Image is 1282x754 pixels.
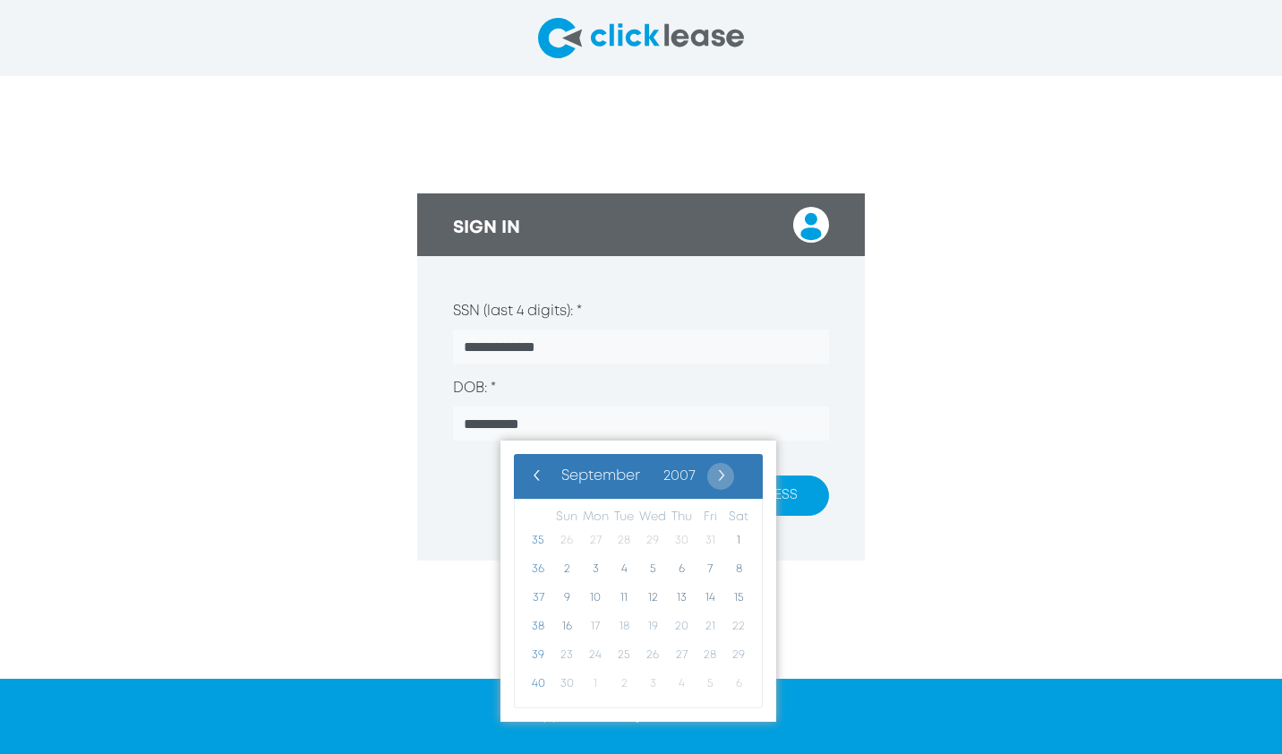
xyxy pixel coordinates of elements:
span: 29 [638,527,667,555]
span: 11 [610,584,638,613]
span: 18 [610,613,638,641]
span: 16 [552,613,581,641]
span: 30 [552,670,581,698]
span: 3 [581,555,610,584]
span: 10 [581,584,610,613]
span: September [561,469,640,483]
span: 27 [581,527,610,555]
span: 27 [667,641,696,670]
span: 1 [724,527,753,555]
span: 4 [667,670,696,698]
span: 21 [696,613,724,641]
bs-datepicker-container: calendar [500,441,776,722]
span: 30 [667,527,696,555]
button: 2007 [652,463,707,490]
h3: SIGN IN [453,218,520,239]
th: weekday [667,509,696,527]
button: September [550,463,652,490]
span: 26 [552,527,581,555]
span: 3 [638,670,667,698]
span: 40 [524,670,552,698]
img: login user [793,207,829,243]
span: 39 [524,641,552,670]
span: 14 [696,584,724,613]
span: 2 [610,670,638,698]
span: 2007 [663,469,696,483]
span: 5 [638,555,667,584]
span: 31 [696,527,724,555]
span: 28 [696,641,724,670]
span: › [707,463,734,490]
span: 12 [638,584,667,613]
span: 6 [667,555,696,584]
label: DOB: * [453,378,496,399]
span: 17 [581,613,610,641]
span: 37 [524,584,552,613]
span: 24 [581,641,610,670]
span: 5 [696,670,724,698]
th: weekday [696,509,724,527]
span: 1 [581,670,610,698]
span: 4 [610,555,638,584]
span: 38 [524,613,552,641]
button: ‹ [523,463,550,490]
span: 35 [524,527,552,555]
img: clicklease logo [538,18,744,58]
label: SSN (last 4 digits): * [453,301,582,322]
span: 7 [696,555,724,584]
bs-datepicker-navigation-view: ​ ​ ​ [523,467,734,480]
span: 6 [724,670,753,698]
span: 19 [638,613,667,641]
span: 9 [552,584,581,613]
span: 25 [610,641,638,670]
span: 23 [552,641,581,670]
span: 26 [638,641,667,670]
th: weekday [724,509,753,527]
span: 8 [724,555,753,584]
span: 2 [552,555,581,584]
span: 22 [724,613,753,641]
span: 36 [524,555,552,584]
span: 29 [724,641,753,670]
span: 28 [610,527,638,555]
th: weekday [581,509,610,527]
span: 20 [667,613,696,641]
span: 15 [724,584,753,613]
th: weekday [610,509,638,527]
th: weekday [638,509,667,527]
span: 13 [667,584,696,613]
th: weekday [552,509,581,527]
